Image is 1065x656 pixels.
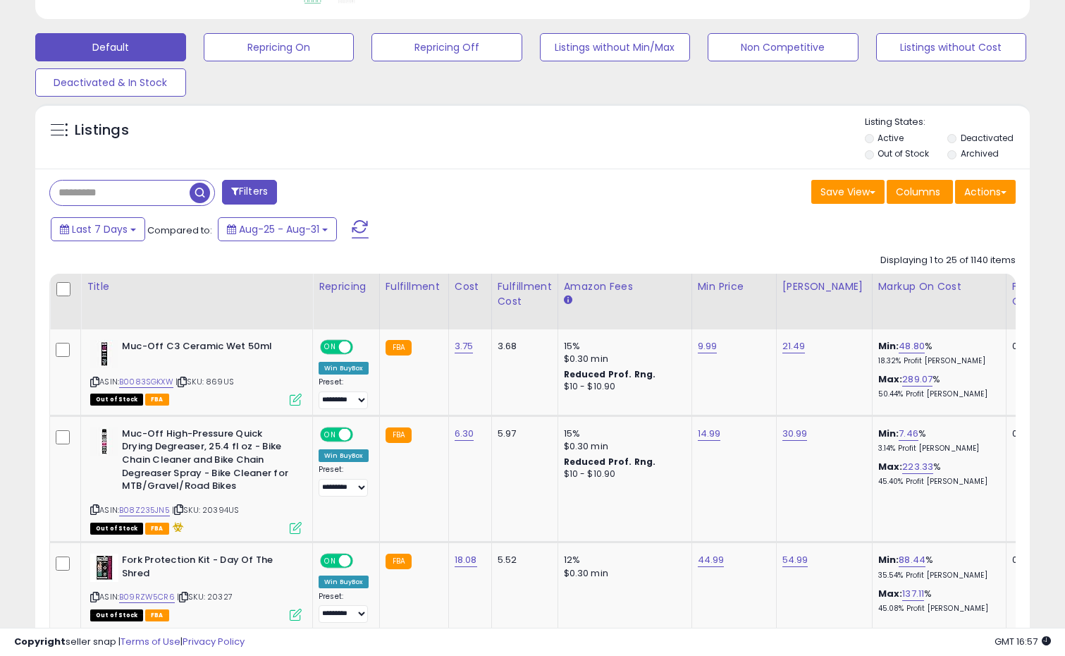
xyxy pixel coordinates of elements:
[498,554,547,566] div: 5.52
[319,576,369,588] div: Win BuyBox
[708,33,858,61] button: Non Competitive
[90,609,143,621] span: All listings that are currently out of stock and unavailable for purchase on Amazon
[371,33,522,61] button: Repricing Off
[564,440,681,453] div: $0.30 min
[321,341,339,353] span: ON
[878,427,899,440] b: Min:
[122,427,293,497] b: Muc-Off High-Pressure Quick Drying Degreaser, 25.4 fl oz - Bike Chain Cleaner and Bike Chain Degr...
[887,180,953,204] button: Columns
[90,340,118,368] img: 31qLBVbkYCL._SL40_.jpg
[72,222,128,236] span: Last 7 Days
[319,449,369,462] div: Win BuyBox
[878,571,995,581] p: 35.54% Profit [PERSON_NAME]
[878,604,995,614] p: 45.08% Profit [PERSON_NAME]
[14,636,245,649] div: seller snap | |
[386,279,443,294] div: Fulfillment
[119,376,173,388] a: B0083SGKXW
[90,554,118,582] img: 41lDvcOuOOL._SL40_.jpg
[147,224,212,237] span: Compared to:
[878,279,1000,294] div: Markup on Cost
[455,553,477,567] a: 18.08
[183,635,245,648] a: Privacy Policy
[698,279,770,294] div: Min Price
[455,279,486,294] div: Cost
[961,132,1014,144] label: Deactivated
[902,460,933,474] a: 223.33
[498,279,552,309] div: Fulfillment Cost
[878,587,903,600] b: Max:
[872,274,1006,329] th: The percentage added to the cost of goods (COGS) that forms the calculator for Min & Max prices.
[90,340,302,404] div: ASIN:
[172,504,239,516] span: | SKU: 20394US
[782,553,808,567] a: 54.99
[145,394,169,406] span: FBA
[169,522,184,532] i: hazardous material
[698,427,721,441] a: 14.99
[222,180,277,205] button: Filters
[564,368,656,380] b: Reduced Prof. Rng.
[564,340,681,353] div: 15%
[386,554,412,569] small: FBA
[564,427,681,440] div: 15%
[321,555,339,567] span: ON
[878,339,899,353] b: Min:
[564,294,572,307] small: Amazon Fees.
[239,222,319,236] span: Aug-25 - Aug-31
[122,554,293,583] b: Fork Protection Kit - Day Of The Shred
[899,553,925,567] a: 88.44
[119,504,170,516] a: B08Z235JN5
[955,180,1016,204] button: Actions
[35,68,186,97] button: Deactivated & In Stock
[878,147,929,159] label: Out of Stock
[351,341,374,353] span: OFF
[90,554,302,619] div: ASIN:
[878,553,899,566] b: Min:
[564,468,681,480] div: $10 - $10.90
[319,465,369,497] div: Preset:
[698,553,725,567] a: 44.99
[319,592,369,624] div: Preset:
[319,279,374,294] div: Repricing
[386,340,412,356] small: FBA
[878,389,995,399] p: 50.44% Profit [PERSON_NAME]
[1012,427,1056,440] div: 0
[899,427,918,441] a: 7.46
[90,427,118,456] img: 31m-NF8UGyL._SL40_.jpg
[319,362,369,375] div: Win BuyBox
[865,116,1030,129] p: Listing States:
[455,427,474,441] a: 6.30
[455,339,474,353] a: 3.75
[204,33,355,61] button: Repricing On
[321,428,339,440] span: ON
[878,356,995,366] p: 18.32% Profit [PERSON_NAME]
[811,180,885,204] button: Save View
[90,394,143,406] span: All listings that are currently out of stock and unavailable for purchase on Amazon
[902,372,932,387] a: 289.07
[218,217,337,241] button: Aug-25 - Aug-31
[35,33,186,61] button: Default
[878,588,995,614] div: %
[698,339,718,353] a: 9.99
[564,353,681,365] div: $0.30 min
[782,427,808,441] a: 30.99
[351,555,374,567] span: OFF
[14,635,66,648] strong: Copyright
[145,609,169,621] span: FBA
[51,217,145,241] button: Last 7 Days
[122,340,293,357] b: Muc-Off C3 Ceramic Wet 50ml
[119,591,175,603] a: B09RZW5CR6
[878,373,995,399] div: %
[878,461,995,487] div: %
[176,376,234,387] span: | SKU: 869US
[540,33,691,61] button: Listings without Min/Max
[351,428,374,440] span: OFF
[1012,279,1061,309] div: Fulfillable Quantity
[878,372,903,386] b: Max:
[1012,554,1056,566] div: 0
[896,185,940,199] span: Columns
[564,381,681,393] div: $10 - $10.90
[878,340,995,366] div: %
[564,554,681,566] div: 12%
[878,427,995,454] div: %
[564,279,686,294] div: Amazon Fees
